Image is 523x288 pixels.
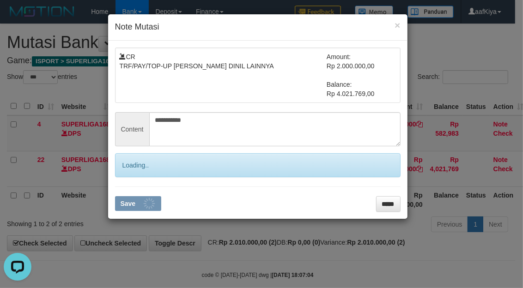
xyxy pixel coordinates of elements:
[115,112,149,146] span: Content
[120,52,327,98] td: CR TRF/PAY/TOP-UP [PERSON_NAME] DINIL LAINNYA
[327,52,396,98] td: Amount: Rp 2.000.000,00 Balance: Rp 4.021.769,00
[395,20,400,30] button: ×
[4,4,31,31] button: Open LiveChat chat widget
[115,196,162,211] button: Save
[121,200,136,207] span: Save
[115,153,401,177] div: Loading..
[115,21,401,33] h4: Note Mutasi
